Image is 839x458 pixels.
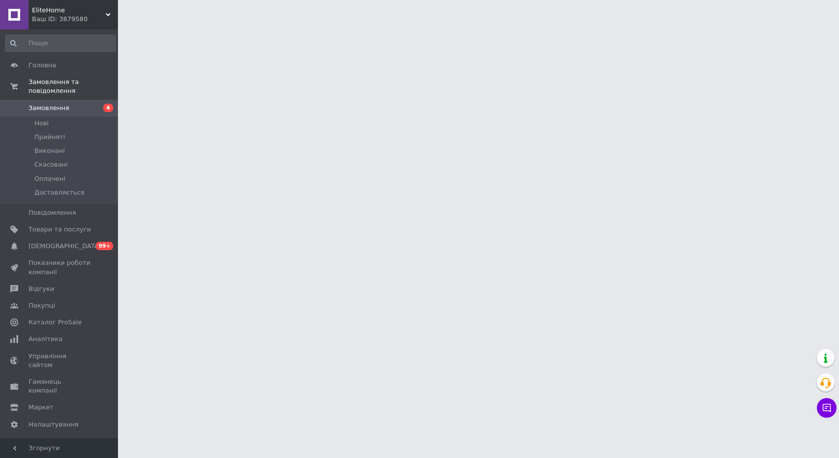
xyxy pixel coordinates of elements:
div: Ваш ID: 3879580 [32,15,118,24]
span: Доставляється [34,188,85,197]
span: Налаштування [29,420,79,429]
span: Виконані [34,146,65,155]
span: Повідомлення [29,208,76,217]
span: Замовлення [29,104,69,113]
span: Маркет [29,403,54,412]
span: Скасовані [34,160,68,169]
span: Нові [34,119,49,128]
span: Аналітика [29,335,62,343]
span: Товари та послуги [29,225,91,234]
span: Покупці [29,301,55,310]
span: Головна [29,61,56,70]
span: [DEMOGRAPHIC_DATA] [29,242,101,251]
span: Каталог ProSale [29,318,82,327]
span: 4 [103,104,113,112]
span: Прийняті [34,133,65,142]
span: Управління сайтом [29,352,91,370]
span: EliteHome [32,6,106,15]
span: Показники роботи компанії [29,258,91,276]
input: Пошук [5,34,116,52]
button: Чат з покупцем [817,398,837,418]
span: Гаманець компанії [29,377,91,395]
span: 99+ [96,242,113,250]
span: Оплачені [34,174,65,183]
span: Відгуки [29,285,54,293]
span: Замовлення та повідомлення [29,78,118,95]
